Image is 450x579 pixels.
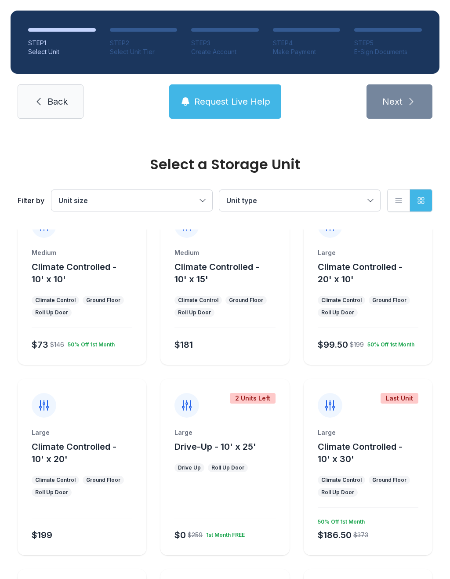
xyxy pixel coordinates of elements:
[174,261,286,285] button: Climate Controlled - 10' x 15'
[58,196,88,205] span: Unit size
[273,39,341,47] div: STEP 4
[32,428,132,437] div: Large
[174,441,256,453] button: Drive-Up - 10' x 25'
[226,196,257,205] span: Unit type
[354,39,422,47] div: STEP 5
[353,531,368,539] div: $373
[35,309,68,316] div: Roll Up Door
[364,338,414,348] div: 50% Off 1st Month
[203,528,245,539] div: 1st Month FREE
[86,477,120,484] div: Ground Floor
[318,261,429,285] button: Climate Controlled - 20' x 10'
[318,441,403,464] span: Climate Controlled - 10' x 30'
[174,428,275,437] div: Large
[178,297,218,304] div: Climate Control
[372,297,406,304] div: Ground Floor
[321,489,354,496] div: Roll Up Door
[32,441,143,465] button: Climate Controlled - 10' x 20'
[350,340,364,349] div: $199
[174,262,259,284] span: Climate Controlled - 10' x 15'
[35,477,76,484] div: Climate Control
[381,393,418,404] div: Last Unit
[321,309,354,316] div: Roll Up Door
[174,339,193,351] div: $181
[229,297,263,304] div: Ground Floor
[178,464,201,471] div: Drive Up
[321,297,362,304] div: Climate Control
[32,441,116,464] span: Climate Controlled - 10' x 20'
[32,261,143,285] button: Climate Controlled - 10' x 10'
[178,309,211,316] div: Roll Up Door
[321,477,362,484] div: Climate Control
[32,529,52,541] div: $199
[64,338,115,348] div: 50% Off 1st Month
[318,339,348,351] div: $99.50
[32,339,48,351] div: $73
[35,489,68,496] div: Roll Up Door
[18,157,432,171] div: Select a Storage Unit
[318,262,403,284] span: Climate Controlled - 20' x 10'
[32,262,116,284] span: Climate Controlled - 10' x 10'
[174,529,186,541] div: $0
[219,190,380,211] button: Unit type
[174,441,256,452] span: Drive-Up - 10' x 25'
[372,477,406,484] div: Ground Floor
[47,95,68,108] span: Back
[28,47,96,56] div: Select Unit
[110,47,178,56] div: Select Unit Tier
[28,39,96,47] div: STEP 1
[191,47,259,56] div: Create Account
[50,340,64,349] div: $146
[32,248,132,257] div: Medium
[35,297,76,304] div: Climate Control
[318,441,429,465] button: Climate Controlled - 10' x 30'
[110,39,178,47] div: STEP 2
[318,428,418,437] div: Large
[354,47,422,56] div: E-Sign Documents
[86,297,120,304] div: Ground Floor
[211,464,244,471] div: Roll Up Door
[194,95,270,108] span: Request Live Help
[18,195,44,206] div: Filter by
[318,248,418,257] div: Large
[51,190,212,211] button: Unit size
[230,393,276,404] div: 2 Units Left
[314,515,365,525] div: 50% Off 1st Month
[318,529,352,541] div: $186.50
[174,248,275,257] div: Medium
[188,531,203,539] div: $259
[273,47,341,56] div: Make Payment
[382,95,403,108] span: Next
[191,39,259,47] div: STEP 3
